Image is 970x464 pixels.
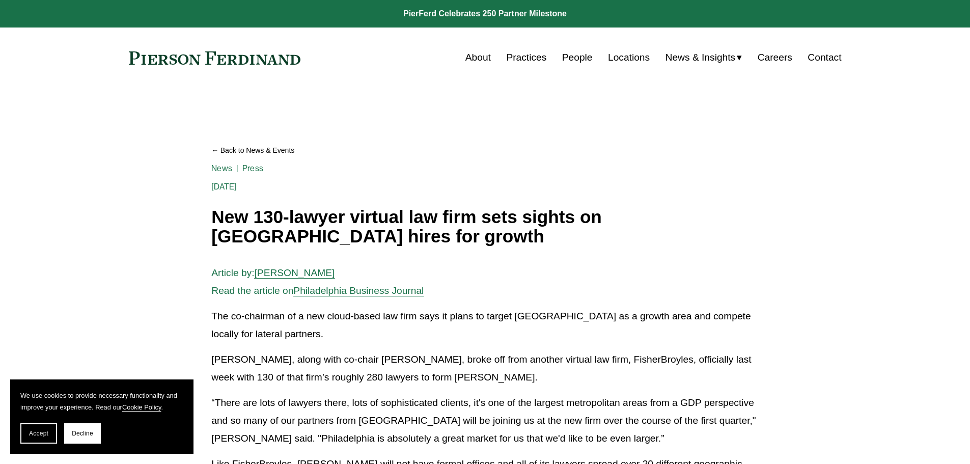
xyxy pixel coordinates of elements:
a: Careers [758,48,792,67]
p: The co-chairman of a new cloud-based law firm says it plans to target [GEOGRAPHIC_DATA] as a grow... [211,308,758,343]
button: Accept [20,423,57,444]
a: Back to News & Events [211,142,758,159]
h1: New 130-lawyer virtual law firm sets sights on [GEOGRAPHIC_DATA] hires for growth [211,207,758,247]
a: Contact [808,48,841,67]
a: folder dropdown [666,48,742,67]
a: [PERSON_NAME] [255,267,335,278]
a: Philadelphia Business Journal [293,285,424,296]
span: Accept [29,430,48,437]
button: Decline [64,423,101,444]
a: News [211,163,232,173]
p: “There are lots of lawyers there, lots of sophisticated clients, it's one of the largest metropol... [211,394,758,447]
span: News & Insights [666,49,736,67]
span: [DATE] [211,182,237,192]
a: Press [242,163,263,173]
a: Locations [608,48,650,67]
span: Decline [72,430,93,437]
section: Cookie banner [10,379,193,454]
a: Cookie Policy [122,403,161,411]
span: Article by: [211,267,254,278]
p: We use cookies to provide necessary functionality and improve your experience. Read our . [20,390,183,413]
a: Practices [506,48,546,67]
a: About [465,48,491,67]
a: People [562,48,593,67]
p: [PERSON_NAME], along with co-chair [PERSON_NAME], broke off from another virtual law firm, Fisher... [211,351,758,386]
span: Read the article on [211,285,293,296]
